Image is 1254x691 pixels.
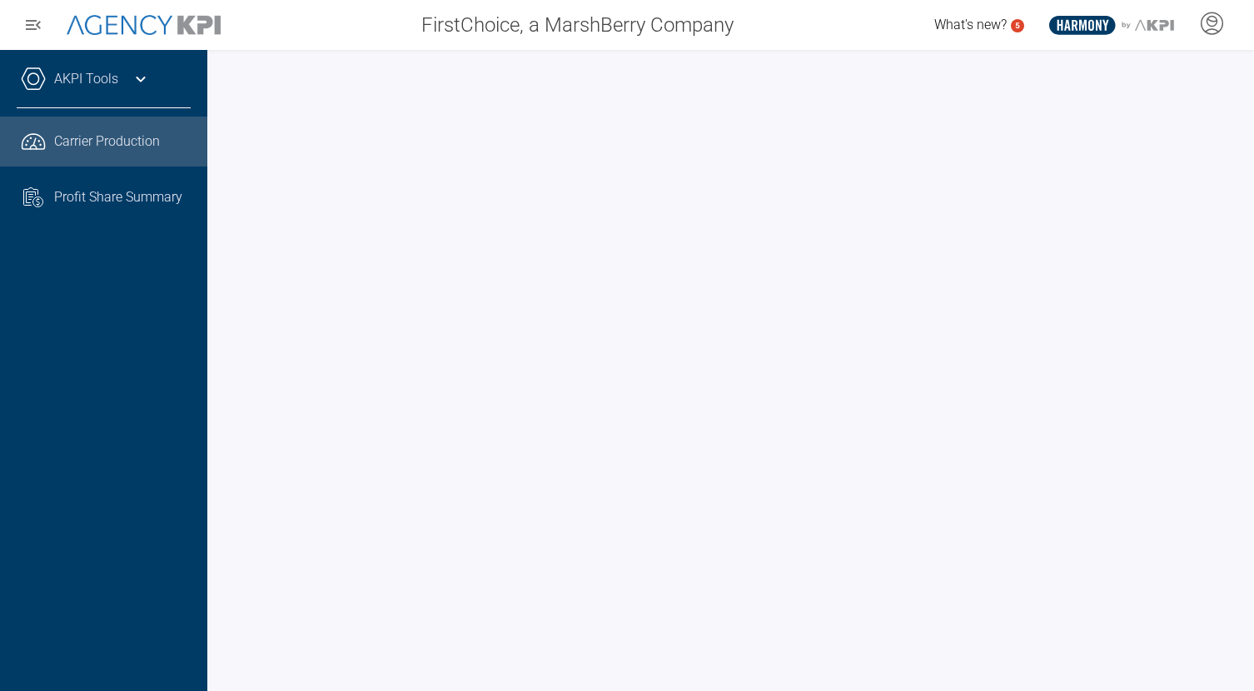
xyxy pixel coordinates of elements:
[54,69,118,89] a: AKPI Tools
[1015,21,1020,30] text: 5
[54,132,160,152] span: Carrier Production
[421,10,734,40] span: FirstChoice, a MarshBerry Company
[54,187,182,207] span: Profit Share Summary
[934,17,1007,32] span: What's new?
[67,15,221,34] img: AgencyKPI
[1011,19,1024,32] a: 5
